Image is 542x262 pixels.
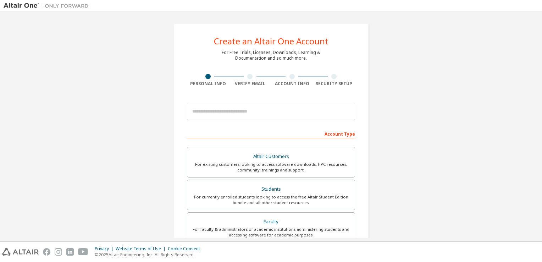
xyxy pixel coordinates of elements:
[192,184,350,194] div: Students
[229,81,271,87] div: Verify Email
[192,226,350,238] div: For faculty & administrators of academic institutions administering students and accessing softwa...
[313,81,355,87] div: Security Setup
[222,50,320,61] div: For Free Trials, Licenses, Downloads, Learning & Documentation and so much more.
[192,162,350,173] div: For existing customers looking to access software downloads, HPC resources, community, trainings ...
[187,81,229,87] div: Personal Info
[192,217,350,227] div: Faculty
[271,81,313,87] div: Account Info
[95,252,204,258] p: © 2025 Altair Engineering, Inc. All Rights Reserved.
[168,246,204,252] div: Cookie Consent
[2,248,39,256] img: altair_logo.svg
[116,246,168,252] div: Website Terms of Use
[66,248,74,256] img: linkedin.svg
[55,248,62,256] img: instagram.svg
[78,248,88,256] img: youtube.svg
[95,246,116,252] div: Privacy
[214,37,328,45] div: Create an Altair One Account
[192,194,350,206] div: For currently enrolled students looking to access the free Altair Student Edition bundle and all ...
[192,152,350,162] div: Altair Customers
[43,248,50,256] img: facebook.svg
[4,2,92,9] img: Altair One
[187,128,355,139] div: Account Type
